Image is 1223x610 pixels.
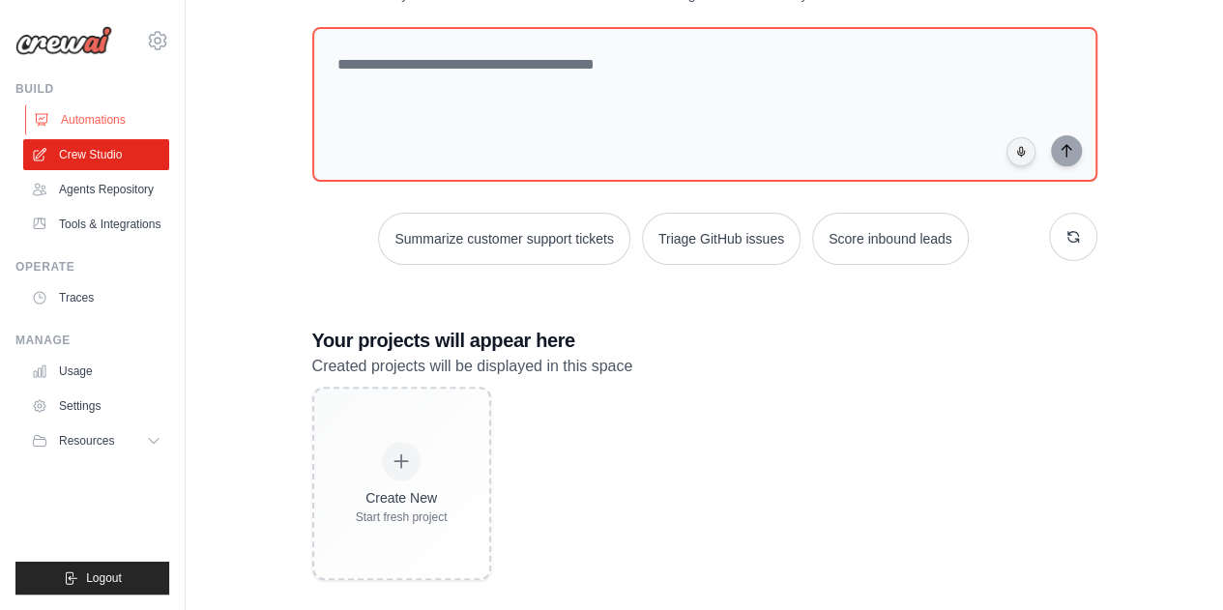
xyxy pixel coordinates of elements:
[23,356,169,387] a: Usage
[15,81,169,97] div: Build
[23,174,169,205] a: Agents Repository
[15,562,169,595] button: Logout
[23,139,169,170] a: Crew Studio
[312,354,1097,379] p: Created projects will be displayed in this space
[378,213,629,265] button: Summarize customer support tickets
[812,213,969,265] button: Score inbound leads
[1049,213,1097,261] button: Get new suggestions
[1006,137,1035,166] button: Click to speak your automation idea
[25,104,171,135] a: Automations
[23,282,169,313] a: Traces
[59,433,114,449] span: Resources
[642,213,801,265] button: Triage GitHub issues
[356,509,448,525] div: Start fresh project
[15,333,169,348] div: Manage
[15,259,169,275] div: Operate
[23,391,169,421] a: Settings
[15,26,112,55] img: Logo
[356,488,448,508] div: Create New
[23,425,169,456] button: Resources
[23,209,169,240] a: Tools & Integrations
[86,570,122,586] span: Logout
[312,327,1097,354] h3: Your projects will appear here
